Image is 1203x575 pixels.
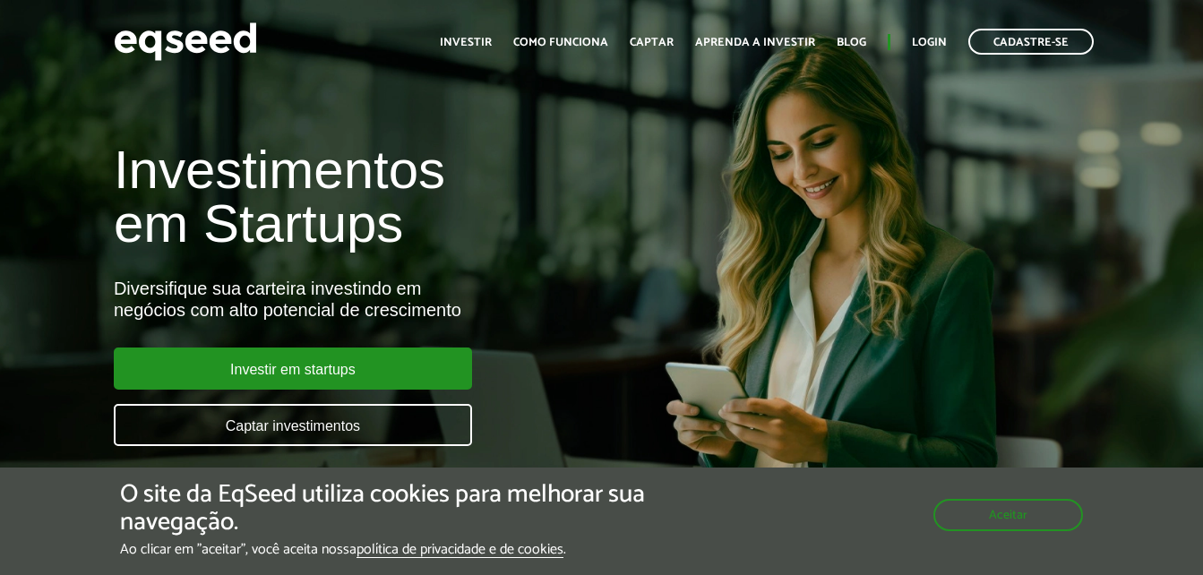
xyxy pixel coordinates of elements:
[695,37,815,48] a: Aprenda a investir
[114,348,472,390] a: Investir em startups
[114,143,689,251] h1: Investimentos em Startups
[114,278,689,321] div: Diversifique sua carteira investindo em negócios com alto potencial de crescimento
[120,481,698,536] h5: O site da EqSeed utiliza cookies para melhorar sua navegação.
[912,37,947,48] a: Login
[968,29,1094,55] a: Cadastre-se
[120,541,698,558] p: Ao clicar em "aceitar", você aceita nossa .
[837,37,866,48] a: Blog
[630,37,674,48] a: Captar
[933,499,1083,531] button: Aceitar
[440,37,492,48] a: Investir
[114,18,257,65] img: EqSeed
[357,543,563,558] a: política de privacidade e de cookies
[513,37,608,48] a: Como funciona
[114,404,472,446] a: Captar investimentos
